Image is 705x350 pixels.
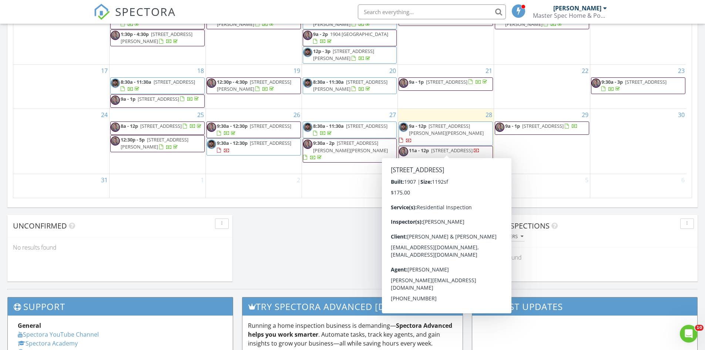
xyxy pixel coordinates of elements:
[409,79,424,85] span: 9a - 1p
[121,96,135,102] span: 9a - 1p
[695,325,704,331] span: 10
[110,77,205,94] a: 8:30a - 11:30a [STREET_ADDRESS]
[7,237,232,257] div: No results found
[100,65,109,77] a: Go to August 17, 2025
[100,109,109,121] a: Go to August 24, 2025
[601,79,623,85] span: 9:30a - 3p
[409,161,484,167] a: 12p - 3p [STREET_ADDRESS]
[217,13,275,27] span: [STREET_ADDRESS][PERSON_NAME]
[302,64,398,109] td: Go to August 20, 2025
[121,96,200,102] a: 9a - 1p [STREET_ADDRESS]
[111,79,120,88] img: 7495_blakec.jpg
[121,123,203,129] a: 8a - 12p [STREET_ADDRESS]
[94,4,110,20] img: The Best Home Inspection Software - Spectora
[399,146,493,159] a: 11a - 12p [STREET_ADDRESS]
[111,96,120,105] img: jason_crop5.jpg
[110,30,205,46] a: 1:30p - 4:30p [STREET_ADDRESS][PERSON_NAME]
[399,123,408,132] img: 7495_blakec.jpg
[505,13,577,27] span: [STREET_ADDRESS][PERSON_NAME]
[313,140,335,146] span: 9:30a - 2p
[242,297,463,316] h3: Try spectora advanced [DATE]
[121,136,188,150] span: [STREET_ADDRESS][PERSON_NAME]
[398,174,494,199] td: Go to September 4, 2025
[313,48,330,54] span: 12p - 3p
[346,123,387,129] span: [STREET_ADDRESS]
[677,65,686,77] a: Go to August 23, 2025
[111,136,120,146] img: jason_crop5.jpg
[313,79,387,92] a: 8:30a - 11:30a [STREET_ADDRESS][PERSON_NAME]
[303,140,312,149] img: jason_crop5.jpg
[590,174,686,199] td: Go to September 6, 2025
[505,123,520,129] span: 9a - 1p
[601,79,667,92] a: 9:30a - 3p [STREET_ADDRESS]
[591,77,685,94] a: 9:30a - 3p [STREET_ADDRESS]
[495,121,589,135] a: 9a - 1p [STREET_ADDRESS]
[495,123,504,132] img: jason_crop5.jpg
[409,79,489,85] a: 9a - 1p [STREET_ADDRESS]
[110,174,206,199] td: Go to September 1, 2025
[121,31,192,44] a: 1:30p - 4:30p [STREET_ADDRESS][PERSON_NAME]
[398,109,494,174] td: Go to August 28, 2025
[313,13,387,27] a: 8:30a - 11:30a [STREET_ADDRESS][PERSON_NAME]
[591,79,601,88] img: jason_crop5.jpg
[472,297,697,316] h3: Latest Updates
[399,147,408,156] img: jason_crop5.jpg
[110,64,206,109] td: Go to August 18, 2025
[358,4,506,19] input: Search everything...
[292,109,302,121] a: Go to August 26, 2025
[207,140,216,149] img: 7495_blakec.jpg
[207,77,301,94] a: 12:30p - 4:30p [STREET_ADDRESS][PERSON_NAME]
[302,174,398,199] td: Go to September 3, 2025
[303,30,397,46] a: 9a - 2p 1904 [GEOGRAPHIC_DATA]
[303,79,312,88] img: 7495_blakec.jpg
[121,136,145,143] span: 12:30p - 5p
[313,79,387,92] span: [STREET_ADDRESS][PERSON_NAME]
[553,4,601,12] div: [PERSON_NAME]
[505,13,577,27] a: 2:30p - 6:30p [STREET_ADDRESS][PERSON_NAME]
[18,321,41,330] strong: General
[110,121,205,135] a: 8a - 12p [STREET_ADDRESS]
[110,109,206,174] td: Go to August 25, 2025
[205,64,302,109] td: Go to August 19, 2025
[217,123,291,136] a: 9:30a - 12:30p [STREET_ADDRESS]
[18,330,99,339] a: Spectora YouTube Channel
[292,65,302,77] a: Go to August 19, 2025
[580,109,590,121] a: Go to August 29, 2025
[121,31,192,44] span: [STREET_ADDRESS][PERSON_NAME]
[110,135,205,152] a: 12:30p - 5p [STREET_ADDRESS][PERSON_NAME]
[13,109,110,174] td: Go to August 24, 2025
[140,123,182,129] span: [STREET_ADDRESS]
[409,161,426,167] span: 12p - 3p
[426,79,467,85] span: [STREET_ADDRESS]
[115,4,176,19] span: SPECTORA
[111,123,120,132] img: jason_crop5.jpg
[480,234,523,239] div: All schedulers
[313,140,388,153] span: [STREET_ADDRESS][PERSON_NAME][PERSON_NAME]
[391,174,397,186] a: Go to September 3, 2025
[18,339,78,347] a: Spectora Academy
[487,174,494,186] a: Go to September 4, 2025
[303,123,312,132] img: 7495_blakec.jpg
[217,140,248,146] span: 9:30a - 12:30p
[580,65,590,77] a: Go to August 22, 2025
[313,31,328,37] span: 9a - 2p
[217,13,275,27] a: 9a - 1p [STREET_ADDRESS][PERSON_NAME]
[409,123,484,136] span: [STREET_ADDRESS][PERSON_NAME][PERSON_NAME]
[313,48,374,61] a: 12p - 3p [STREET_ADDRESS][PERSON_NAME]
[330,31,388,37] span: 1904 [GEOGRAPHIC_DATA]
[154,79,195,85] span: [STREET_ADDRESS]
[494,64,590,109] td: Go to August 22, 2025
[303,121,397,138] a: 8:30a - 11:30a [STREET_ADDRESS]
[399,77,493,91] a: 9a - 1p [STREET_ADDRESS]
[677,109,686,121] a: Go to August 30, 2025
[303,139,397,163] a: 9:30a - 2p [STREET_ADDRESS][PERSON_NAME][PERSON_NAME]
[196,65,205,77] a: Go to August 18, 2025
[429,161,470,167] span: [STREET_ADDRESS]
[303,47,397,63] a: 12p - 3p [STREET_ADDRESS][PERSON_NAME]
[399,123,484,143] a: 9a - 12p [STREET_ADDRESS][PERSON_NAME][PERSON_NAME]
[680,174,686,186] a: Go to September 6, 2025
[207,121,301,138] a: 9:30a - 12:30p [STREET_ADDRESS]
[473,247,698,267] div: No results found
[484,65,494,77] a: Go to August 21, 2025
[110,94,205,108] a: 9a - 1p [STREET_ADDRESS]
